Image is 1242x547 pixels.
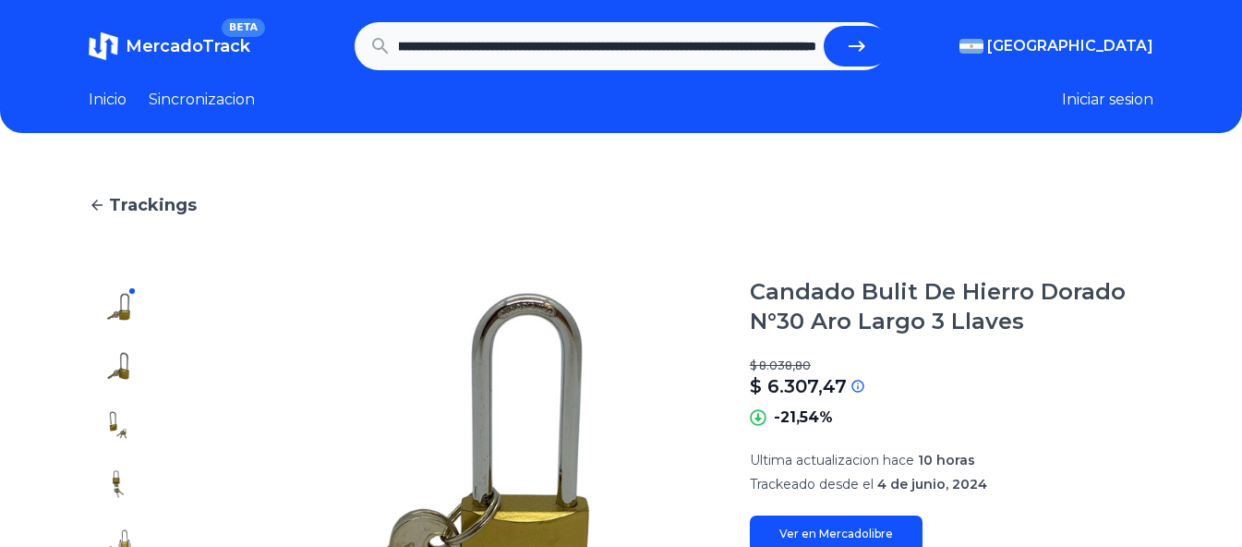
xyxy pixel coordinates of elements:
[750,476,874,492] span: Trackeado desde el
[959,39,983,54] img: Argentina
[149,89,255,111] a: Sincronizacion
[774,407,833,429] p: -21,54%
[103,351,133,381] img: Candado Bulit De Hierro Dorado N°30 Aro Largo 3 Llaves
[750,373,847,399] p: $ 6.307,47
[103,469,133,499] img: Candado Bulit De Hierro Dorado N°30 Aro Largo 3 Llaves
[877,476,987,492] span: 4 de junio, 2024
[750,359,1153,373] p: $ 8.038,80
[1062,89,1153,111] button: Iniciar sesion
[103,292,133,322] img: Candado Bulit De Hierro Dorado N°30 Aro Largo 3 Llaves
[89,31,250,61] a: MercadoTrackBETA
[959,35,1153,57] button: [GEOGRAPHIC_DATA]
[750,277,1153,336] h1: Candado Bulit De Hierro Dorado N°30 Aro Largo 3 Llaves
[89,192,1153,218] a: Trackings
[89,89,127,111] a: Inicio
[109,192,197,218] span: Trackings
[750,452,914,468] span: Ultima actualizacion hace
[222,18,265,37] span: BETA
[89,31,118,61] img: MercadoTrack
[918,452,975,468] span: 10 horas
[103,410,133,440] img: Candado Bulit De Hierro Dorado N°30 Aro Largo 3 Llaves
[126,36,250,56] span: MercadoTrack
[987,35,1153,57] span: [GEOGRAPHIC_DATA]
